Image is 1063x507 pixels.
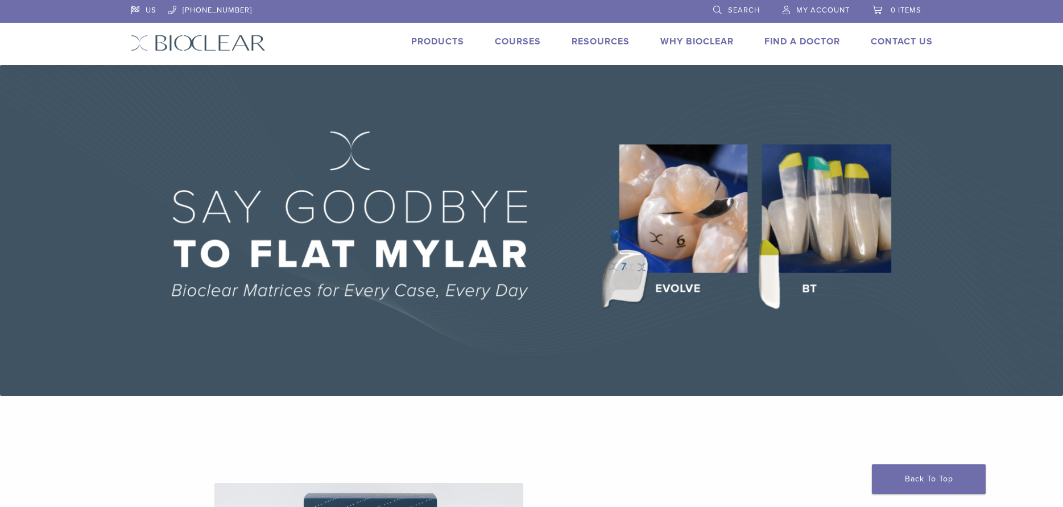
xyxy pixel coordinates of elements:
[872,464,986,494] a: Back To Top
[495,36,541,47] a: Courses
[728,6,760,15] span: Search
[796,6,850,15] span: My Account
[660,36,734,47] a: Why Bioclear
[411,36,464,47] a: Products
[572,36,630,47] a: Resources
[871,36,933,47] a: Contact Us
[131,35,266,51] img: Bioclear
[764,36,840,47] a: Find A Doctor
[891,6,921,15] span: 0 items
